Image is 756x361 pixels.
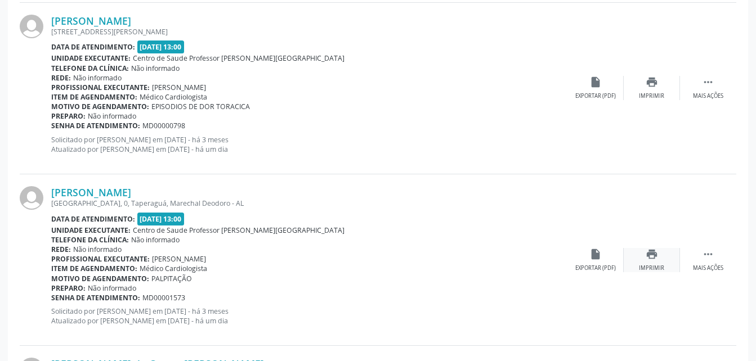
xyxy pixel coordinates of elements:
[51,254,150,264] b: Profissional executante:
[151,102,250,111] span: EPISODIOS DE DOR TORACICA
[140,92,207,102] span: Médico Cardiologista
[693,264,723,272] div: Mais ações
[646,76,658,88] i: print
[20,186,43,210] img: img
[639,264,664,272] div: Imprimir
[88,283,136,293] span: Não informado
[51,27,567,37] div: [STREET_ADDRESS][PERSON_NAME]
[51,121,140,130] b: Senha de atendimento:
[575,264,616,272] div: Exportar (PDF)
[73,245,122,254] span: Não informado
[137,40,185,53] span: [DATE] 13:00
[151,274,192,283] span: PALPITAÇÃO
[133,53,345,63] span: Centro de Saude Professor [PERSON_NAME][GEOGRAPHIC_DATA]
[73,73,122,83] span: Não informado
[142,121,185,130] span: MD00000798
[51,198,567,208] div: [GEOGRAPHIC_DATA], 0, Taperaguá, Marechal Deodoro - AL
[51,274,149,283] b: Motivo de agendamento:
[589,248,602,260] i: insert_drive_file
[51,135,567,154] p: Solicitado por [PERSON_NAME] em [DATE] - há 3 meses Atualizado por [PERSON_NAME] em [DATE] - há u...
[51,111,86,121] b: Preparo:
[51,293,140,303] b: Senha de atendimento:
[639,92,664,100] div: Imprimir
[88,111,136,121] span: Não informado
[702,76,714,88] i: 
[51,64,129,73] b: Telefone da clínica:
[693,92,723,100] div: Mais ações
[646,248,658,260] i: print
[152,254,206,264] span: [PERSON_NAME]
[51,306,567,326] p: Solicitado por [PERSON_NAME] em [DATE] - há 3 meses Atualizado por [PERSON_NAME] em [DATE] - há u...
[51,235,129,245] b: Telefone da clínica:
[140,264,207,273] span: Médico Cardiologista
[133,225,345,235] span: Centro de Saude Professor [PERSON_NAME][GEOGRAPHIC_DATA]
[142,293,185,303] span: MD00001573
[51,214,135,224] b: Data de atendimento:
[51,283,86,293] b: Preparo:
[575,92,616,100] div: Exportar (PDF)
[51,264,137,273] b: Item de agendamento:
[51,42,135,52] b: Data de atendimento:
[51,73,71,83] b: Rede:
[20,15,43,38] img: img
[51,186,131,198] a: [PERSON_NAME]
[51,225,131,235] b: Unidade executante:
[51,83,150,92] b: Profissional executante:
[51,245,71,254] b: Rede:
[152,83,206,92] span: [PERSON_NAME]
[51,15,131,27] a: [PERSON_NAME]
[589,76,602,88] i: insert_drive_file
[51,53,131,63] b: Unidade executante:
[131,235,180,245] span: Não informado
[702,248,714,260] i: 
[131,64,180,73] span: Não informado
[51,92,137,102] b: Item de agendamento:
[51,102,149,111] b: Motivo de agendamento:
[137,213,185,225] span: [DATE] 13:00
